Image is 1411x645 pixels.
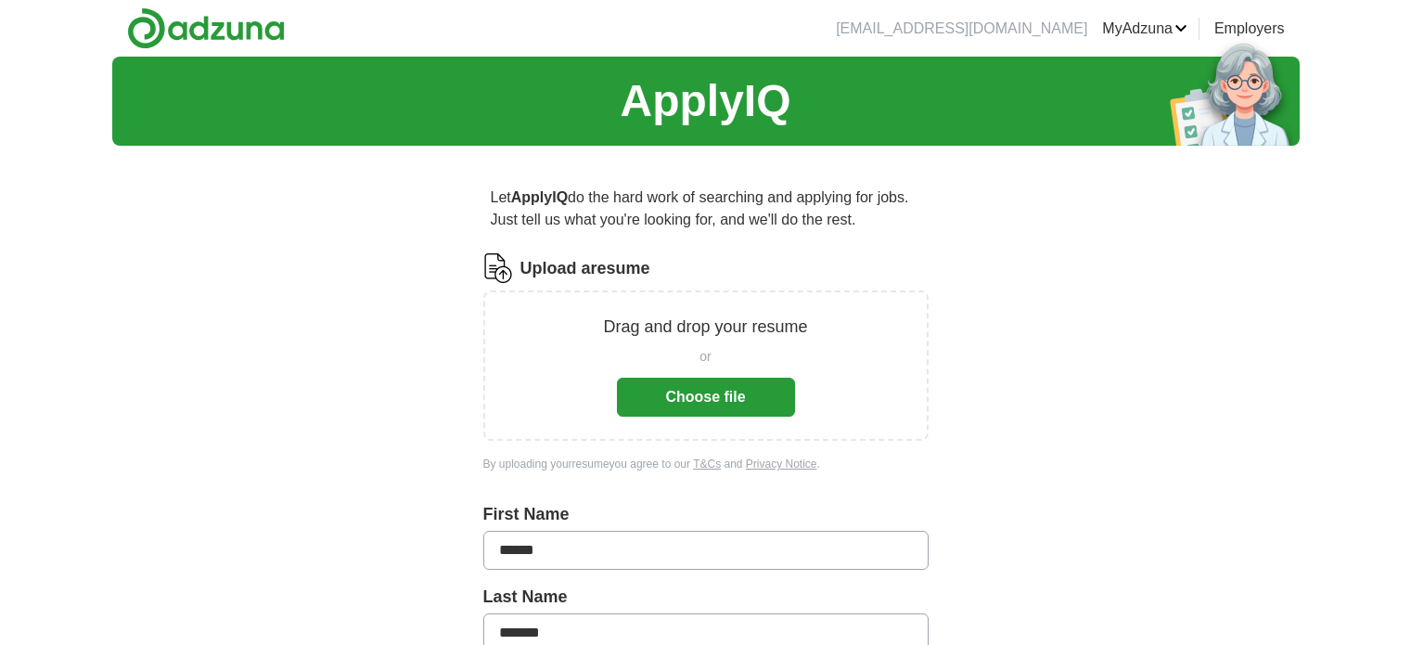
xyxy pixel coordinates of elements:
[746,458,817,471] a: Privacy Notice
[511,189,568,205] strong: ApplyIQ
[520,256,650,281] label: Upload a resume
[603,315,807,340] p: Drag and drop your resume
[1214,18,1285,40] a: Employers
[699,347,711,367] span: or
[620,68,790,135] h1: ApplyIQ
[483,253,513,283] img: CV Icon
[693,458,721,471] a: T&Cs
[617,378,795,417] button: Choose file
[483,502,929,527] label: First Name
[836,18,1087,40] li: [EMAIL_ADDRESS][DOMAIN_NAME]
[1102,18,1187,40] a: MyAdzuna
[127,7,285,49] img: Adzuna logo
[483,585,929,610] label: Last Name
[483,456,929,472] div: By uploading your resume you agree to our and .
[483,179,929,239] p: Let do the hard work of searching and applying for jobs. Just tell us what you're looking for, an...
